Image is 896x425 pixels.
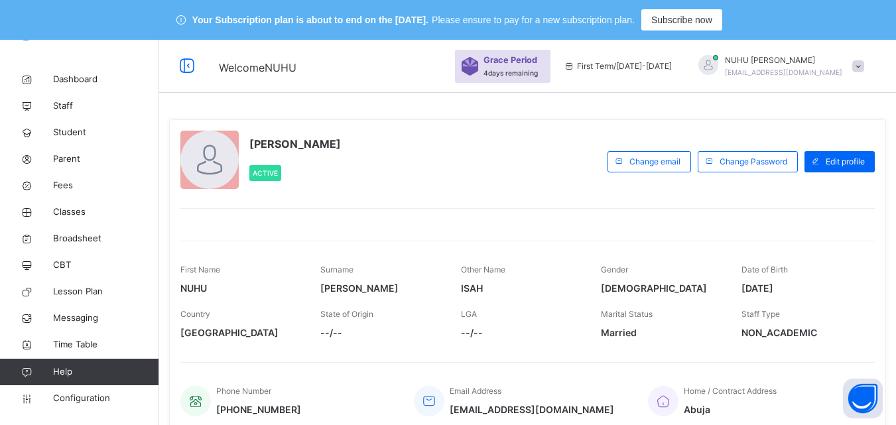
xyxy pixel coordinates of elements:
span: LGA [461,309,477,319]
span: Lesson Plan [53,285,159,298]
img: sticker-purple.71386a28dfed39d6af7621340158ba97.svg [462,57,478,76]
span: Edit profile [826,156,865,168]
span: Country [180,309,210,319]
span: session/term information [564,60,672,72]
span: --/-- [320,326,440,339]
span: --/-- [461,326,581,339]
span: First Name [180,265,220,274]
span: [DATE] [741,281,862,295]
span: Welcome NUHU [219,61,296,74]
span: Fees [53,179,159,192]
span: Surname [320,265,353,274]
span: Email Address [450,386,501,396]
span: Your Subscription plan is about to end on the [DATE]. [192,13,428,27]
button: Open asap [843,379,883,418]
span: Broadsheet [53,232,159,245]
span: Help [53,365,159,379]
span: Subscribe now [651,13,712,27]
span: [PERSON_NAME] [320,281,440,295]
span: Please ensure to pay for a new subscription plan. [432,13,635,27]
span: Marital Status [601,309,653,319]
span: Messaging [53,312,159,325]
span: Staff [53,99,159,113]
span: Abuja [684,402,777,416]
span: Active [253,169,278,177]
span: Configuration [53,392,159,405]
span: CBT [53,259,159,272]
span: Student [53,126,159,139]
span: Gender [601,265,628,274]
span: NUHU [180,281,300,295]
span: NUHU [PERSON_NAME] [725,54,842,66]
span: [EMAIL_ADDRESS][DOMAIN_NAME] [725,68,842,76]
span: Date of Birth [741,265,788,274]
div: NUHUAHMED [685,54,871,78]
span: State of Origin [320,309,373,319]
span: [GEOGRAPHIC_DATA] [180,326,300,339]
span: ISAH [461,281,581,295]
span: Grace Period [483,54,537,66]
span: Dashboard [53,73,159,86]
span: Change email [629,156,680,168]
span: [PERSON_NAME] [249,136,341,152]
span: Other Name [461,265,505,274]
span: [PHONE_NUMBER] [216,402,301,416]
span: Staff Type [741,309,780,319]
span: Change Password [720,156,787,168]
span: 4 days remaining [483,69,538,77]
span: [DEMOGRAPHIC_DATA] [601,281,721,295]
span: Classes [53,206,159,219]
span: NON_ACADEMIC [741,326,862,339]
span: Married [601,326,721,339]
span: Time Table [53,338,159,351]
span: [EMAIL_ADDRESS][DOMAIN_NAME] [450,402,614,416]
span: Phone Number [216,386,271,396]
span: Home / Contract Address [684,386,777,396]
span: Parent [53,152,159,166]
